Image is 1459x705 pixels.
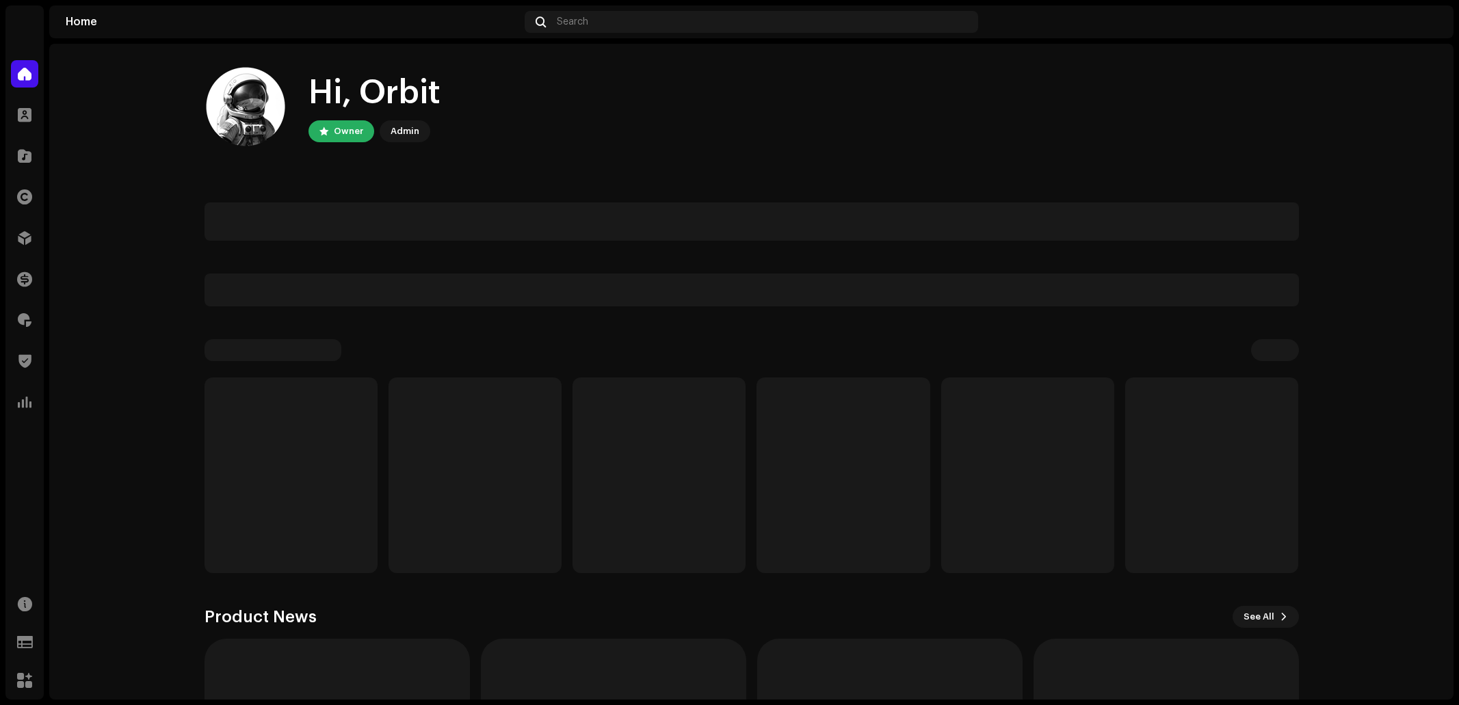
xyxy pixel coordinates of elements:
button: See All [1233,606,1299,628]
img: 77cc3158-a3d8-4e05-b989-3b4f8fd5cb3f [1415,11,1437,33]
div: Admin [391,123,419,139]
h3: Product News [205,606,317,628]
div: Home [66,16,519,27]
span: See All [1244,603,1274,630]
div: Hi, Orbit [308,71,441,115]
span: Search [557,16,588,27]
img: 77cc3158-a3d8-4e05-b989-3b4f8fd5cb3f [205,66,287,148]
div: Owner [334,123,363,139]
